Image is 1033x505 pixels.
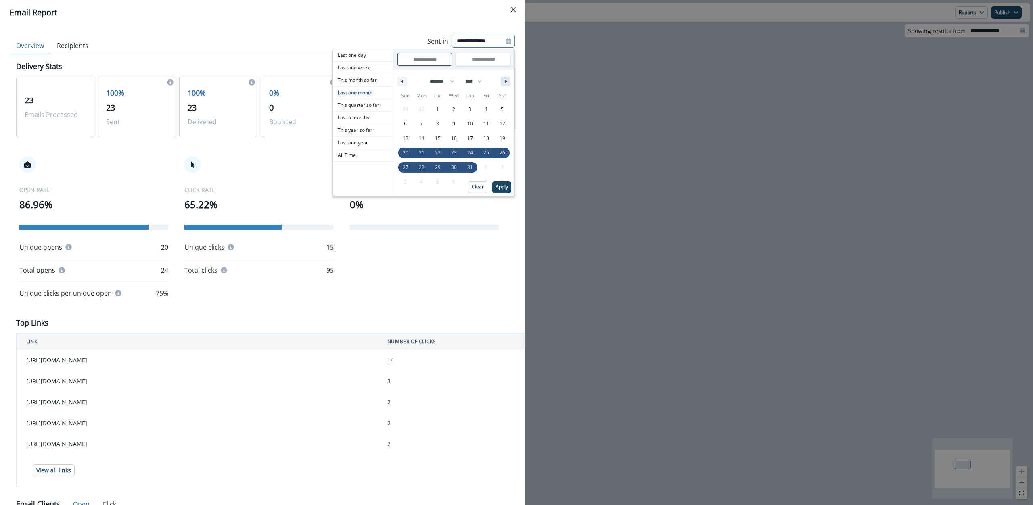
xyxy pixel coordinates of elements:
[467,131,473,146] span: 17
[427,36,448,46] p: Sent in
[467,146,473,160] span: 24
[333,87,393,99] button: Last one month
[10,6,515,19] div: Email Report
[435,131,441,146] span: 15
[419,146,424,160] span: 21
[494,102,510,117] button: 5
[188,88,249,98] p: 100%
[184,265,217,275] p: Total clicks
[468,102,471,117] span: 3
[414,160,430,175] button: 28
[478,146,494,160] button: 25
[462,131,478,146] button: 17
[414,89,430,102] span: Mon
[462,117,478,131] button: 10
[17,371,378,392] td: [URL][DOMAIN_NAME]
[452,102,455,117] span: 2
[404,117,407,131] span: 6
[478,117,494,131] button: 11
[501,102,504,117] span: 5
[19,288,112,298] p: Unique clicks per unique open
[462,160,478,175] button: 31
[19,242,62,252] p: Unique opens
[430,146,446,160] button: 22
[333,49,393,62] button: Last one day
[106,88,167,98] p: 100%
[462,89,478,102] span: Thu
[188,117,249,127] p: Delivered
[378,334,533,350] th: NUMBER OF CLICKS
[333,124,393,137] button: This year so far
[403,146,408,160] span: 20
[333,99,393,112] button: This quarter so far
[451,146,457,160] span: 23
[326,242,334,252] p: 15
[378,413,533,434] td: 2
[397,117,414,131] button: 6
[446,89,462,102] span: Wed
[50,38,95,54] button: Recipients
[500,117,505,131] span: 12
[184,186,333,194] p: CLICK RATE
[467,160,473,175] span: 31
[435,146,441,160] span: 22
[161,265,168,275] p: 24
[451,131,457,146] span: 16
[472,184,484,190] p: Clear
[333,62,393,74] button: Last one week
[414,117,430,131] button: 7
[462,146,478,160] button: 24
[333,74,393,87] button: This month so far
[17,334,378,350] th: LINK
[430,89,446,102] span: Tue
[378,392,533,413] td: 2
[269,102,274,113] span: 0
[478,89,494,102] span: Fri
[446,160,462,175] button: 30
[419,131,424,146] span: 14
[25,110,86,119] p: Emails Processed
[378,371,533,392] td: 3
[333,99,393,111] span: This quarter so far
[446,117,462,131] button: 9
[19,265,55,275] p: Total opens
[33,464,75,476] button: View all links
[106,102,115,113] span: 23
[19,197,168,212] p: 86.96%
[397,146,414,160] button: 20
[17,413,378,434] td: [URL][DOMAIN_NAME]
[446,102,462,117] button: 2
[333,112,393,124] button: Last 6 months
[333,149,393,162] button: All Time
[494,131,510,146] button: 19
[483,117,489,131] span: 11
[326,265,334,275] p: 95
[468,181,487,193] button: Clear
[397,131,414,146] button: 13
[436,102,439,117] span: 1
[485,102,487,117] span: 4
[156,288,168,298] p: 75%
[16,61,62,72] p: Delivery Stats
[494,89,510,102] span: Sat
[269,117,330,127] p: Bounced
[494,117,510,131] button: 12
[446,131,462,146] button: 16
[106,117,167,127] p: Sent
[188,102,197,113] span: 23
[17,434,378,455] td: [URL][DOMAIN_NAME]
[419,160,424,175] span: 28
[451,160,457,175] span: 30
[478,131,494,146] button: 18
[414,131,430,146] button: 14
[333,137,393,149] button: Last one year
[435,160,441,175] span: 29
[446,146,462,160] button: 23
[462,102,478,117] button: 3
[483,146,489,160] span: 25
[483,131,489,146] span: 18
